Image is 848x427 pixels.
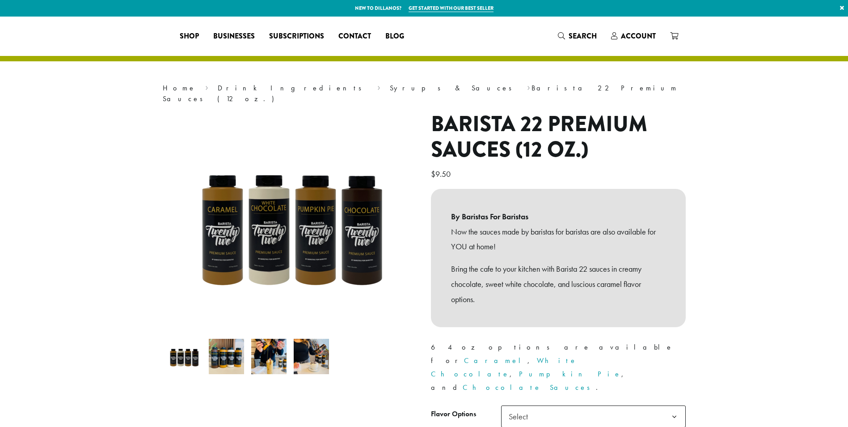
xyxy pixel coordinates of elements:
[385,31,404,42] span: Blog
[218,83,367,93] a: Drink Ingredients
[551,29,604,43] a: Search
[431,169,453,179] bdi: 9.50
[519,369,621,379] a: Pumpkin Pie
[390,83,518,93] a: Syrups & Sauces
[205,80,208,94] span: ›
[464,356,527,365] a: Caramel
[463,383,596,392] a: Chocolate Sauces
[409,4,494,12] a: Get started with our best seller
[431,356,577,379] a: White Chocolate
[180,31,199,42] span: Shop
[451,224,666,255] p: Now the sauces made by baristas for baristas are also available for YOU at home!
[431,169,435,179] span: $
[527,80,530,94] span: ›
[451,261,666,307] p: Bring the cafe to your kitchen with Barista 22 sauces in creamy chocolate, sweet white chocolate,...
[178,111,402,335] img: Barista 22 12 oz Sauces - All Flavors
[505,408,537,425] span: Select
[431,408,501,421] label: Flavor Options
[166,339,202,374] img: Barista 22 12 oz Sauces - All Flavors
[213,31,255,42] span: Businesses
[377,80,380,94] span: ›
[451,209,666,224] b: By Baristas For Baristas
[163,83,196,93] a: Home
[569,31,597,41] span: Search
[173,29,206,43] a: Shop
[431,341,686,394] p: 64 oz options are available for , , , and .
[251,339,287,374] img: Barista 22 Premium Sauces (12 oz.) - Image 3
[209,339,244,374] img: B22 12 oz sauces line up
[294,339,329,374] img: Barista 22 Premium Sauces (12 oz.) - Image 4
[338,31,371,42] span: Contact
[431,111,686,163] h1: Barista 22 Premium Sauces (12 oz.)
[621,31,656,41] span: Account
[163,83,686,104] nav: Breadcrumb
[269,31,324,42] span: Subscriptions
